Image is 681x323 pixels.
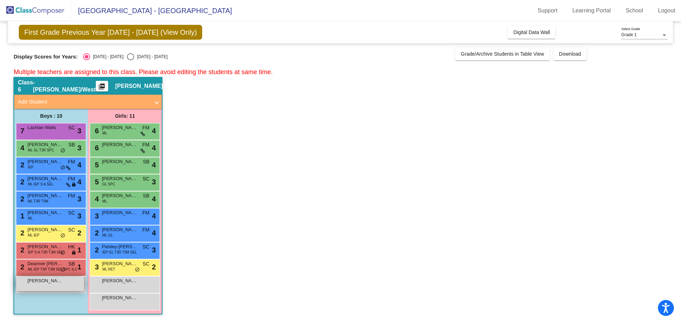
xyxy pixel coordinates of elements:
span: SB [143,158,150,166]
span: [PERSON_NAME] [102,277,137,284]
span: do_not_disturb_alt [60,267,65,273]
span: [PERSON_NAME] [27,243,63,250]
span: FM [68,158,75,166]
span: [PERSON_NAME] [102,141,137,148]
span: ML IEP [28,233,39,238]
span: Download [559,51,581,57]
span: ML [102,199,107,204]
span: ML IEP S:A SEL [28,182,53,187]
span: [PERSON_NAME] [27,192,63,199]
span: 4 [77,160,81,170]
span: [PERSON_NAME] [102,260,137,267]
span: ML [28,216,33,221]
div: [DATE] - [DATE] [134,54,167,60]
span: SB [68,260,75,268]
span: FM [142,226,149,234]
span: 1 [77,262,81,272]
span: do_not_disturb_alt [60,165,65,171]
span: 4 [152,194,156,204]
span: 4 [152,126,156,136]
span: lock [71,182,76,188]
span: 2 [93,229,99,237]
span: lock [71,250,76,256]
a: Learning Portal [567,5,617,16]
span: SB [143,192,150,200]
span: Digital Data Wall [513,29,550,35]
button: Print Students Details [96,81,108,91]
span: 3 [77,126,81,136]
span: [PERSON_NAME] [PERSON_NAME] [102,124,137,131]
span: - [PERSON_NAME]/West [33,79,96,93]
span: [GEOGRAPHIC_DATA] - [GEOGRAPHIC_DATA] [71,5,232,16]
span: do_not_disturb_alt [135,267,140,273]
span: 3 [77,143,81,153]
span: Grade 1 [621,32,637,37]
span: [PERSON_NAME] [102,158,137,165]
span: 3 [77,211,81,221]
span: do_not_disturb_alt [60,148,65,154]
span: Lachlan Walls [27,124,63,131]
span: 3 [152,245,156,255]
span: 4 [93,195,99,203]
span: Display Scores for Years: [13,54,78,60]
span: do_not_disturb_alt [60,233,65,239]
button: Grade/Archive Students in Table View [455,48,550,60]
a: School [620,5,649,16]
span: 6 [93,127,99,135]
span: SC [143,175,149,183]
span: IEP GL T3R T3M SEL [102,250,137,255]
span: SC [68,124,75,132]
span: 3 [152,177,156,187]
span: FM [142,124,149,132]
span: 4 [18,144,24,152]
span: FM [68,175,75,183]
span: HK [68,243,75,251]
span: ML T3R T3M [28,199,48,204]
span: 2 [93,246,99,254]
span: SC [68,226,75,234]
span: 2 [18,263,24,271]
a: Support [532,5,563,16]
span: [PERSON_NAME] [27,175,63,182]
span: 2 [152,262,156,272]
span: 4 [152,160,156,170]
mat-radio-group: Select an option [83,53,167,60]
span: 4 [152,228,156,238]
span: [PERSON_NAME] [102,226,137,233]
span: FM [142,141,149,149]
span: [PERSON_NAME] [102,192,137,199]
span: ML GL [102,233,113,238]
span: IEP S:A T3R T3M SEL [28,250,63,255]
span: [PERSON_NAME] [102,175,137,182]
span: GL SPC [102,182,115,187]
span: ML IEP T3R T3M SEL SPC ILC [28,267,77,272]
span: 2 [77,228,81,238]
span: [PERSON_NAME] [27,226,63,233]
span: [PERSON_NAME] [PERSON_NAME] [27,277,63,284]
span: [PERSON_NAME] [102,294,137,301]
span: do_not_disturb_alt [60,250,65,256]
mat-icon: picture_as_pdf [98,83,106,93]
span: Class 6 [18,79,33,93]
span: IEP [28,165,33,170]
span: [PERSON_NAME] [102,209,137,216]
span: SC [68,209,75,217]
mat-expansion-panel-header: Add Student [14,95,162,109]
span: 5 [93,178,99,186]
span: 4 [152,143,156,153]
span: Grade/Archive Students in Table View [461,51,544,57]
span: 5 [93,161,99,169]
div: [DATE] - [DATE] [90,54,123,60]
span: FM [142,209,149,217]
span: 2 [18,178,24,186]
span: 2 [18,246,24,254]
span: Dearmer [PERSON_NAME] [27,260,63,267]
span: SC [143,260,149,268]
span: SB [68,141,75,149]
span: ML RET [102,267,115,272]
span: [PERSON_NAME] [27,209,63,216]
span: 1 [77,245,81,255]
span: 4 [152,211,156,221]
span: 6 [93,144,99,152]
span: Multiple teachers are assigned to this class. Please avoid editing the students at same time. [13,68,272,76]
